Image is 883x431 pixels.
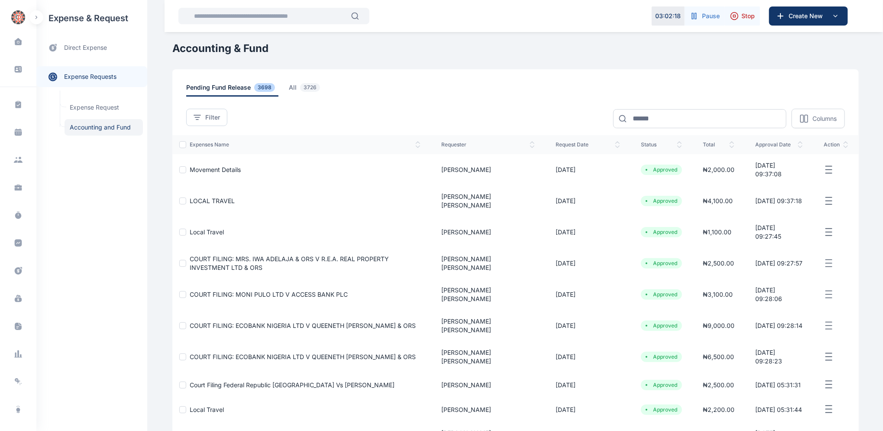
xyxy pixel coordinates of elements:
[186,109,227,126] button: Filter
[703,381,734,389] span: ₦ 2,500.00
[703,197,733,204] span: ₦ 4,100.00
[644,198,679,204] li: Approved
[65,99,143,116] a: Expense Request
[289,83,334,97] a: all3726
[644,382,679,389] li: Approved
[745,185,813,217] td: [DATE] 09:37:18
[190,381,395,389] a: Court Filing Federal Republic [GEOGRAPHIC_DATA] Vs [PERSON_NAME]
[431,154,545,185] td: [PERSON_NAME]
[644,260,679,267] li: Approved
[289,83,323,97] span: all
[254,83,275,92] span: 3698
[545,185,631,217] td: [DATE]
[545,279,631,310] td: [DATE]
[703,259,734,267] span: ₦ 2,500.00
[745,341,813,373] td: [DATE] 09:28:23
[545,248,631,279] td: [DATE]
[190,228,224,236] a: Local Travel
[190,291,348,298] a: COURT FILING: MONI PULO LTD V ACCESS BANK PLC
[745,217,813,248] td: [DATE] 09:27:45
[545,373,631,397] td: [DATE]
[644,229,679,236] li: Approved
[745,397,813,422] td: [DATE] 05:31:44
[36,59,147,87] div: expense requests
[431,341,545,373] td: [PERSON_NAME] [PERSON_NAME]
[190,255,389,271] a: COURT FILING: MRS. IWA ADELAJA & ORS V R.E.A. REAL PROPERTY INVESTMENT LTD & ORS
[703,291,733,298] span: ₦ 3,100.00
[785,12,830,20] span: Create New
[65,119,143,136] a: Accounting and Fund
[431,279,545,310] td: [PERSON_NAME] [PERSON_NAME]
[812,114,837,123] p: Columns
[64,43,107,52] span: direct expense
[644,406,679,413] li: Approved
[644,166,679,173] li: Approved
[703,322,734,329] span: ₦ 9,000.00
[703,228,731,236] span: ₦ 1,100.00
[300,83,320,92] span: 3726
[190,166,241,173] a: movement details
[545,154,631,185] td: [DATE]
[792,109,845,128] button: Columns
[644,291,679,298] li: Approved
[545,397,631,422] td: [DATE]
[172,42,859,55] h1: Accounting & Fund
[205,113,220,122] span: Filter
[745,373,813,397] td: [DATE] 05:31:31
[190,406,224,413] a: Local Travel
[545,310,631,341] td: [DATE]
[441,141,535,148] span: requester
[431,217,545,248] td: [PERSON_NAME]
[556,141,620,148] span: request date
[545,217,631,248] td: [DATE]
[431,397,545,422] td: [PERSON_NAME]
[769,6,848,26] button: Create New
[725,6,760,26] button: Stop
[644,353,679,360] li: Approved
[545,341,631,373] td: [DATE]
[741,12,755,20] span: Stop
[644,322,679,329] li: Approved
[745,279,813,310] td: [DATE] 09:28:06
[703,353,734,360] span: ₦ 6,500.00
[656,12,681,20] p: 03 : 02 : 18
[745,248,813,279] td: [DATE] 09:27:57
[431,373,545,397] td: [PERSON_NAME]
[190,197,235,204] a: LOCAL TRAVEL
[685,6,725,26] button: Pause
[641,141,682,148] span: status
[36,66,147,87] a: expense requests
[745,310,813,341] td: [DATE] 09:28:14
[431,310,545,341] td: [PERSON_NAME] [PERSON_NAME]
[190,353,416,360] a: COURT FILING: ECOBANK NIGERIA LTD V QUEENETH [PERSON_NAME] & ORS
[36,36,147,59] a: direct expense
[703,406,734,413] span: ₦ 2,200.00
[755,141,803,148] span: approval Date
[824,141,848,148] span: action
[702,12,720,20] span: Pause
[186,83,289,97] a: pending fund release3698
[190,322,416,329] a: COURT FILING: ECOBANK NIGERIA LTD V QUEENETH [PERSON_NAME] & ORS
[186,83,278,97] span: pending fund release
[431,248,545,279] td: [PERSON_NAME] [PERSON_NAME]
[190,141,420,148] span: expenses Name
[703,166,734,173] span: ₦ 2,000.00
[431,185,545,217] td: [PERSON_NAME] [PERSON_NAME]
[745,154,813,185] td: [DATE] 09:37:08
[703,141,734,148] span: total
